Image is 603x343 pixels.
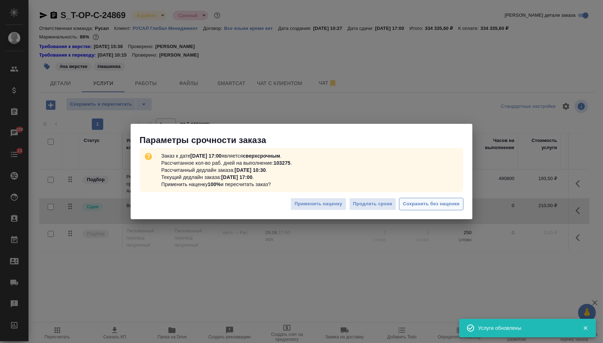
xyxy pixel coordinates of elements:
[243,153,280,159] b: сверхсрочным
[353,200,392,208] span: Продлить сроки
[294,200,342,208] span: Применить наценку
[274,160,291,166] b: 103275
[235,167,266,173] b: [DATE] 10:30
[578,325,593,331] button: Закрыть
[399,198,463,210] button: Сохранить без наценки
[140,134,472,146] p: Параметры срочности заказа
[403,200,460,208] span: Сохранить без наценки
[349,198,396,210] button: Продлить сроки
[290,198,346,210] button: Применить наценку
[221,174,252,180] b: [DATE] 17:00
[478,324,572,332] div: Услуги обновлены
[190,153,222,159] b: [DATE] 17:00
[208,181,221,187] b: 100%
[158,149,295,191] p: Заказ к дате является . Рассчитанное кол-во раб. дней на выполнение: . Рассчитанный дедлайн заказ...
